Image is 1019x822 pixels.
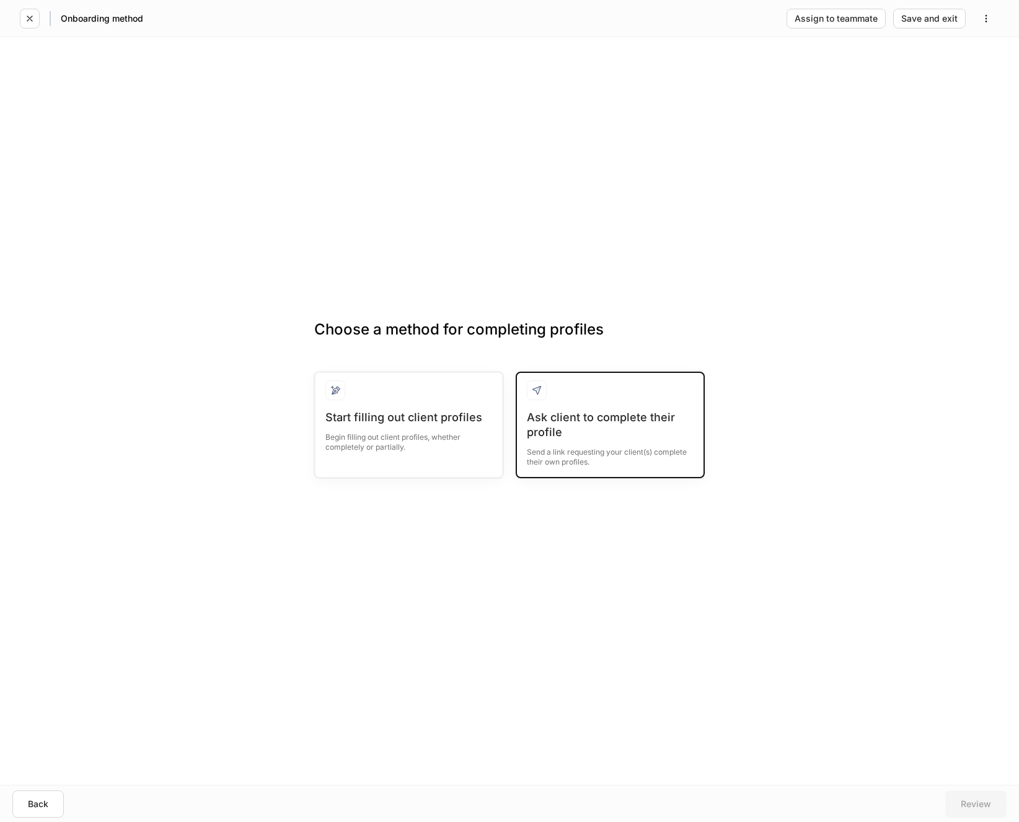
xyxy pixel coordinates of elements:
[325,410,492,425] div: Start filling out client profiles
[314,320,705,359] h3: Choose a method for completing profiles
[12,790,64,818] button: Back
[61,12,143,25] h5: Onboarding method
[527,410,694,440] div: Ask client to complete their profile
[28,800,48,808] div: Back
[901,14,958,23] div: Save and exit
[527,440,694,467] div: Send a link requesting your client(s) complete their own profiles.
[787,9,886,28] button: Assign to teammate
[325,425,492,452] div: Begin filling out client profiles, whether completely or partially.
[795,14,878,23] div: Assign to teammate
[893,9,966,28] button: Save and exit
